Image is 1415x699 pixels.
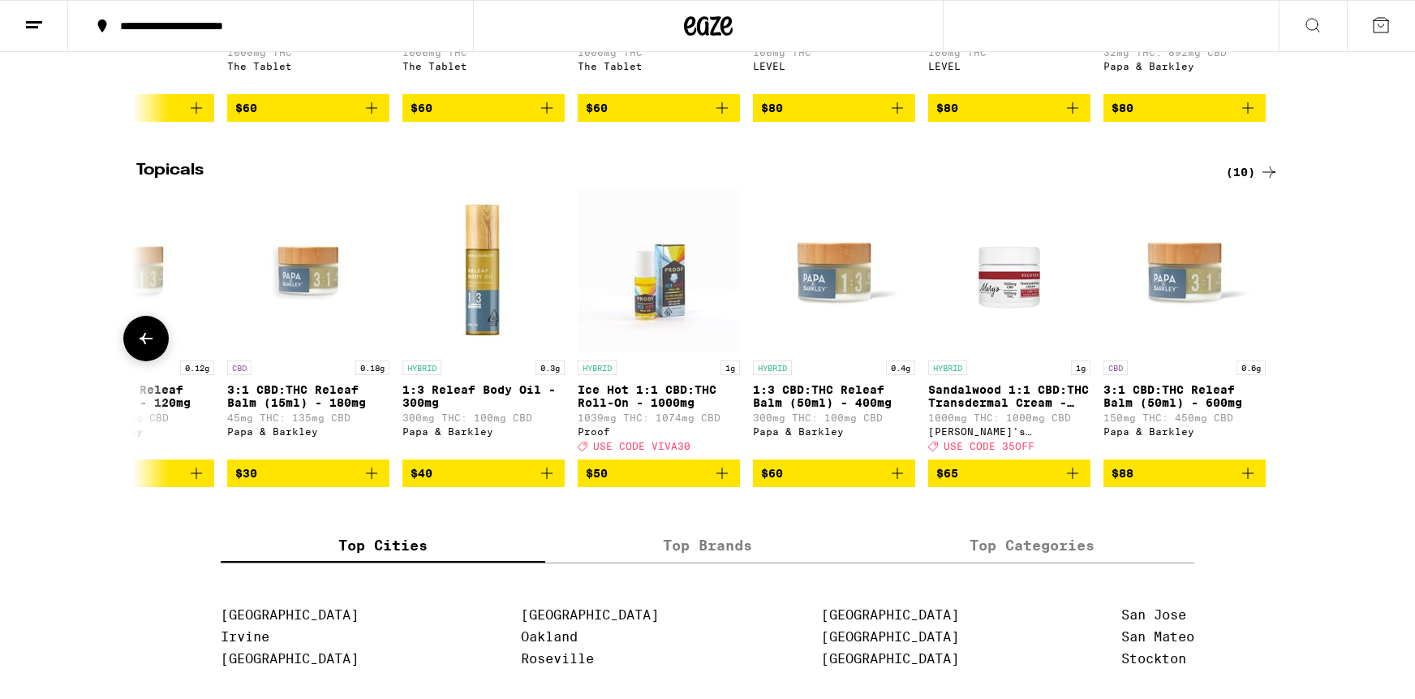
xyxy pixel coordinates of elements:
p: 3:1 CBD:THC Releaf Balm (15ml) - 180mg [227,383,389,409]
span: $40 [411,467,432,480]
p: CBD [1103,360,1128,375]
button: Add to bag [753,94,915,122]
p: 1:3 CBD:THC Releaf Balm (50ml) - 400mg [753,383,915,409]
label: Top Brands [545,528,870,563]
a: (10) [1226,162,1279,182]
div: [PERSON_NAME]'s Medicinals [928,426,1090,437]
p: 0.4g [886,360,915,375]
div: Papa & Barkley [1103,61,1266,71]
img: Papa & Barkley - 1:3 CBD:THC Releaf Balm (50ml) - 400mg [753,190,915,352]
div: Proof [578,426,740,437]
span: $80 [936,101,958,114]
p: 1:3 Releaf Body Oil - 300mg [402,383,565,409]
label: Top Categories [870,528,1194,563]
p: 3:1 CBD:THC Releaf Balm (50ml) - 600mg [1103,383,1266,409]
button: Add to bag [753,460,915,487]
a: Open page for Sandalwood 1:1 CBD:THC Transdermal Cream - 1000mg from Mary's Medicinals [928,190,1090,460]
a: [GEOGRAPHIC_DATA] [821,651,959,667]
button: Add to bag [1103,94,1266,122]
img: Papa & Barkley - 1:3 Releaf Body Oil - 300mg [402,190,565,352]
p: 1000mg THC [578,47,740,58]
p: Ice Hot 1:1 CBD:THC Roll-On - 1000mg [578,383,740,409]
a: Irvine [221,629,269,645]
p: 0.6g [1237,360,1266,375]
div: The Tablet [402,61,565,71]
p: CBD [227,360,252,375]
p: 0.3g [535,360,565,375]
a: San Mateo [1121,629,1194,645]
p: 1g [720,360,740,375]
h2: Topicals [136,162,1199,182]
button: Add to bag [52,460,214,487]
p: 0.18g [355,360,389,375]
a: [GEOGRAPHIC_DATA] [521,607,659,623]
p: 45mg THC: 135mg CBD [227,412,389,423]
a: [GEOGRAPHIC_DATA] [221,607,359,623]
span: Hi. Need any help? [10,11,117,24]
div: Papa & Barkley [753,426,915,437]
p: 1:3 CBD:THC Releaf Balm (15ml) - 120mg [52,383,214,409]
div: LEVEL [928,61,1090,71]
span: $50 [586,467,608,480]
a: Open page for 1:3 CBD:THC Releaf Balm (15ml) - 120mg from Papa & Barkley [52,190,214,460]
a: Roseville [521,651,594,667]
button: Add to bag [928,94,1090,122]
p: Sandalwood 1:1 CBD:THC Transdermal Cream - 1000mg [928,383,1090,409]
a: [GEOGRAPHIC_DATA] [221,651,359,667]
p: 1000mg THC: 1000mg CBD [928,412,1090,423]
div: The Tablet [578,61,740,71]
div: Papa & Barkley [52,426,214,437]
img: Papa & Barkley - 3:1 CBD:THC Releaf Balm (15ml) - 180mg [227,190,389,352]
p: 100mg THC [753,47,915,58]
p: 90mg THC: 30mg CBD [52,412,214,423]
span: $60 [586,101,608,114]
div: The Tablet [227,61,389,71]
p: HYBRID [753,360,792,375]
div: Papa & Barkley [402,426,565,437]
img: Papa & Barkley - 3:1 CBD:THC Releaf Balm (50ml) - 600mg [1103,190,1266,352]
p: 32mg THC: 892mg CBD [1103,47,1266,58]
p: 1g [1071,360,1090,375]
label: Top Cities [221,528,545,563]
a: Open page for 3:1 CBD:THC Releaf Balm (15ml) - 180mg from Papa & Barkley [227,190,389,460]
div: The Tablet [52,61,214,71]
span: $88 [1112,467,1133,480]
button: Add to bag [578,94,740,122]
a: [GEOGRAPHIC_DATA] [821,629,959,645]
div: Papa & Barkley [1103,426,1266,437]
img: Papa & Barkley - 1:3 CBD:THC Releaf Balm (15ml) - 120mg [52,190,214,352]
button: Add to bag [578,460,740,487]
p: 300mg THC: 100mg CBD [753,412,915,423]
a: Open page for 1:3 Releaf Body Oil - 300mg from Papa & Barkley [402,190,565,460]
span: $80 [761,101,783,114]
p: 100mg THC [928,47,1090,58]
p: 1000mg THC [227,47,389,58]
span: $60 [411,101,432,114]
button: Add to bag [928,460,1090,487]
p: 1000mg THC [52,47,214,58]
span: $65 [936,467,958,480]
span: $60 [761,467,783,480]
p: HYBRID [578,360,617,375]
span: $80 [1112,101,1133,114]
button: Add to bag [52,94,214,122]
span: USE CODE VIVA30 [593,441,690,451]
p: 300mg THC: 100mg CBD [402,412,565,423]
a: San Jose [1121,607,1186,623]
p: 0.12g [180,360,214,375]
div: LEVEL [753,61,915,71]
a: Open page for Ice Hot 1:1 CBD:THC Roll-On - 1000mg from Proof [578,190,740,460]
a: [GEOGRAPHIC_DATA] [821,607,959,623]
button: Add to bag [402,94,565,122]
a: Oakland [521,629,578,645]
p: HYBRID [928,360,967,375]
button: Add to bag [227,460,389,487]
img: Proof - Ice Hot 1:1 CBD:THC Roll-On - 1000mg [578,190,740,352]
span: USE CODE 35OFF [944,441,1034,451]
p: 1000mg THC [402,47,565,58]
button: Add to bag [402,460,565,487]
a: Open page for 3:1 CBD:THC Releaf Balm (50ml) - 600mg from Papa & Barkley [1103,190,1266,460]
button: Add to bag [227,94,389,122]
span: $30 [235,467,257,480]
